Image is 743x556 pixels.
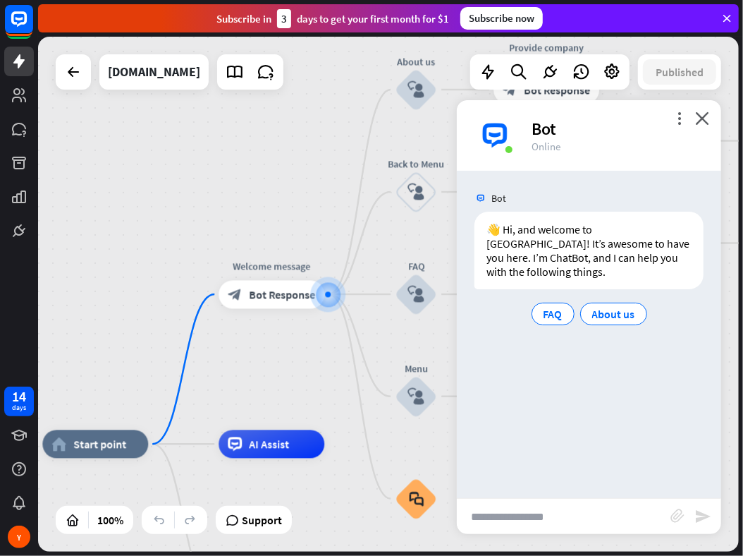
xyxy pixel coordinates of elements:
i: block_user_input [407,388,424,405]
i: block_user_input [407,286,424,303]
div: 👋 Hi, and welcome to [GEOGRAPHIC_DATA]! It’s awesome to have you here. I’m ChatBot, and I can hel... [474,212,704,289]
div: FAQ [374,259,458,273]
div: 3 [277,9,291,28]
div: Subscribe in days to get your first month for $1 [216,9,449,28]
a: 14 days [4,387,34,416]
button: Published [643,59,716,85]
span: AI Assist [249,437,289,452]
div: Back to Menu [374,157,458,171]
div: Provide company information [483,40,610,68]
div: Y [8,526,30,548]
span: Bot Response [524,83,590,97]
div: 100% [93,509,128,531]
div: About us [374,54,458,68]
div: 14 [12,390,26,403]
span: Support [242,509,282,531]
div: hkbu.edu.hk [108,54,200,90]
i: block_bot_response [228,287,242,301]
span: Bot Response [249,287,315,301]
div: days [12,403,26,413]
div: No [649,208,733,222]
button: Open LiveChat chat widget [11,6,54,48]
i: send [694,508,711,525]
i: block_faq [409,491,424,507]
i: block_attachment [670,509,684,523]
i: block_bot_response [503,83,517,97]
i: block_user_input [407,183,424,200]
div: Bot [532,118,704,140]
span: Start point [73,437,126,452]
div: Yes [649,106,733,120]
div: Subscribe now [460,7,543,30]
i: home_2 [51,437,66,452]
span: About us [592,307,635,321]
i: more_vert [673,111,686,125]
i: block_user_input [407,81,424,98]
span: FAQ [544,307,563,321]
div: Welcome message [208,259,335,273]
div: Online [532,140,704,153]
span: Bot [491,192,506,205]
i: close [695,111,709,125]
div: Menu [374,361,458,375]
